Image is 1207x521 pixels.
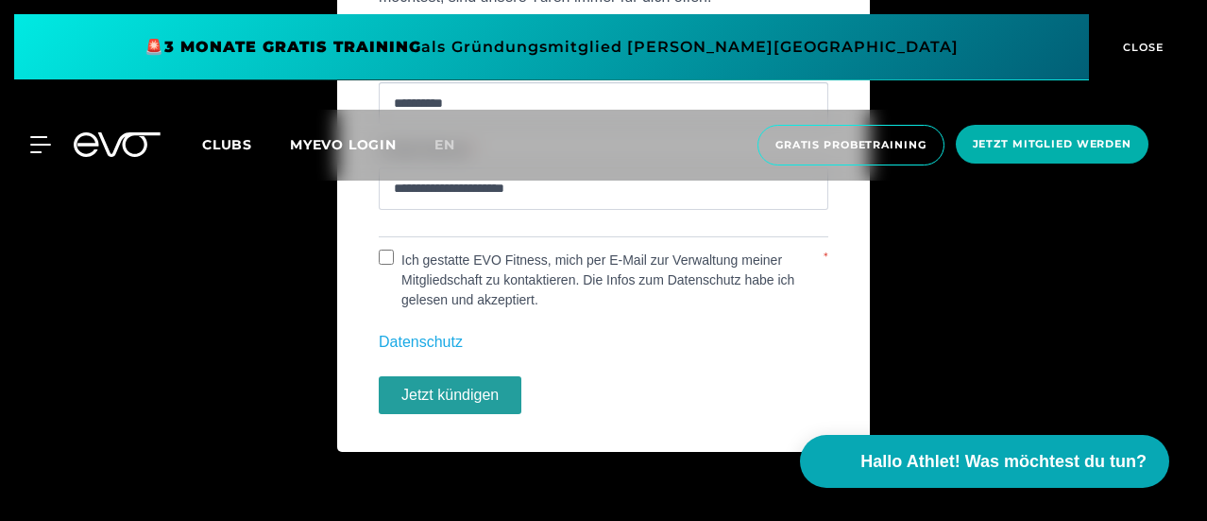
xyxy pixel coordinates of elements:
a: Datenschutz [379,334,463,350]
span: Hallo Athlet! Was möchtest du tun? [860,449,1147,475]
span: Gratis Probetraining [775,137,926,153]
span: CLOSE [1118,39,1164,56]
label: Ich gestatte EVO Fitness, mich per E-Mail zur Verwaltung meiner Mitgliedschaft zu kontaktieren. D... [394,251,822,310]
button: CLOSE [1089,14,1193,80]
a: en [434,134,478,156]
button: Hallo Athlet! Was möchtest du tun? [800,435,1169,488]
span: Jetzt Mitglied werden [973,136,1131,152]
span: Clubs [202,136,252,153]
a: Gratis Probetraining [752,125,950,165]
a: Clubs [202,135,290,153]
span: en [434,136,455,153]
a: MYEVO LOGIN [290,136,397,153]
button: Jetzt kündigen [379,376,521,414]
a: Jetzt Mitglied werden [950,125,1154,165]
